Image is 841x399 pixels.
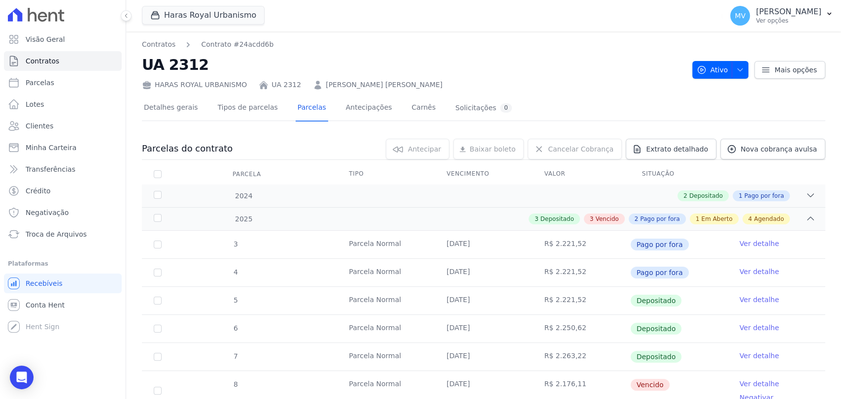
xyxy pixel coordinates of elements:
nav: Breadcrumb [142,39,273,50]
span: 7 [233,352,238,360]
span: Transferências [26,164,75,174]
input: default [154,387,162,395]
span: Depositado [540,215,574,223]
div: Plataformas [8,258,118,270]
nav: Breadcrumb [142,39,684,50]
span: Vencido [596,215,619,223]
input: Só é possível selecionar pagamentos em aberto [154,297,162,305]
th: Tipo [337,164,435,184]
a: Ver detalhe [740,239,779,248]
span: Recebíveis [26,278,63,288]
span: Parcelas [26,78,54,88]
a: Contratos [4,51,122,71]
a: Solicitações0 [453,95,514,122]
h2: UA 2312 [142,54,684,76]
span: Pago por fora [631,239,689,250]
span: Pago por fora [744,191,784,200]
a: Ver detalhe [740,267,779,276]
span: Em Aberto [701,215,732,223]
input: Só é possível selecionar pagamentos em aberto [154,353,162,361]
th: Valor [533,164,630,184]
td: R$ 2.250,62 [533,315,630,342]
span: Vencido [631,379,670,391]
a: Ver detalhe [740,295,779,305]
a: Ver detalhe [740,323,779,333]
span: Visão Geral [26,34,65,44]
span: 2 [683,191,687,200]
button: Haras Royal Urbanismo [142,6,265,25]
span: 5 [233,296,238,304]
span: Depositado [631,351,682,363]
span: 4 [748,215,752,223]
span: 3 [590,215,594,223]
th: Situação [630,164,728,184]
span: Troca de Arquivos [26,229,87,239]
a: Detalhes gerais [142,95,200,122]
a: Extrato detalhado [626,139,716,159]
span: 3 [233,240,238,248]
span: Depositado [631,323,682,335]
input: Só é possível selecionar pagamentos em aberto [154,325,162,333]
a: Antecipações [344,95,394,122]
span: Minha Carteira [26,143,76,153]
span: 1 [696,215,700,223]
span: Extrato detalhado [646,144,708,154]
span: Lotes [26,99,44,109]
a: Recebíveis [4,274,122,293]
button: MV [PERSON_NAME] Ver opções [722,2,841,30]
a: Parcelas [296,95,328,122]
span: 3 [535,215,538,223]
a: Contrato #24acdd6b [201,39,273,50]
td: R$ 2.221,52 [533,259,630,286]
span: 6 [233,324,238,332]
div: 0 [500,103,512,113]
a: Conta Hent [4,295,122,315]
span: Conta Hent [26,300,65,310]
a: Visão Geral [4,30,122,49]
span: Nova cobrança avulsa [740,144,817,154]
td: R$ 2.263,22 [533,343,630,370]
h3: Parcelas do contrato [142,143,233,154]
span: Ativo [697,61,728,79]
td: [DATE] [435,259,532,286]
span: Clientes [26,121,53,131]
a: Tipos de parcelas [216,95,280,122]
a: Transferências [4,159,122,179]
td: [DATE] [435,315,532,342]
td: Parcela Normal [337,231,435,258]
span: MV [735,12,745,19]
span: Pago por fora [631,267,689,278]
span: Contratos [26,56,59,66]
td: [DATE] [435,287,532,314]
a: UA 2312 [271,80,301,90]
span: 4 [233,268,238,276]
td: Parcela Normal [337,287,435,314]
span: 2 [635,215,639,223]
input: Só é possível selecionar pagamentos em aberto [154,269,162,276]
span: Mais opções [774,65,817,75]
td: R$ 2.221,52 [533,231,630,258]
a: Parcelas [4,73,122,92]
a: Mais opções [754,61,825,79]
th: Vencimento [435,164,532,184]
div: Solicitações [455,103,512,113]
div: HARAS ROYAL URBANISMO [142,80,247,90]
span: Depositado [631,295,682,307]
td: Parcela Normal [337,315,435,342]
a: Negativação [4,203,122,222]
a: Contratos [142,39,175,50]
a: Ver detalhe [740,379,779,389]
td: Parcela Normal [337,343,435,370]
td: [DATE] [435,231,532,258]
div: Open Intercom Messenger [10,366,34,389]
a: Carnês [409,95,437,122]
span: Negativação [26,208,69,217]
p: Ver opções [756,17,821,25]
a: Ver detalhe [740,351,779,361]
p: [PERSON_NAME] [756,7,821,17]
td: R$ 2.221,52 [533,287,630,314]
input: Só é possível selecionar pagamentos em aberto [154,241,162,248]
span: Agendado [754,215,784,223]
span: 8 [233,380,238,388]
div: Parcela [221,164,273,184]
